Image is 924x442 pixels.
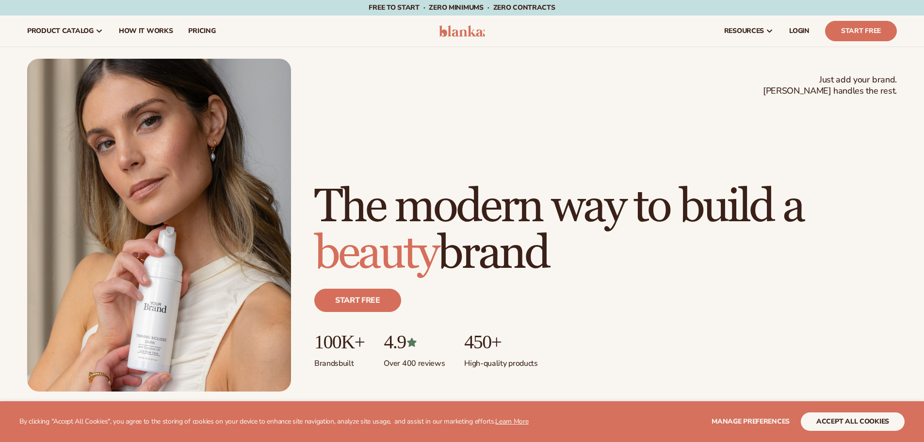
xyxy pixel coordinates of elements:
[27,27,94,35] span: product catalog
[27,59,291,392] img: Female holding tanning mousse.
[111,16,181,47] a: How It Works
[188,27,215,35] span: pricing
[712,417,790,426] span: Manage preferences
[439,25,485,37] img: logo
[464,353,537,369] p: High-quality products
[716,16,781,47] a: resources
[19,418,529,426] p: By clicking "Accept All Cookies", you agree to the storing of cookies on your device to enhance s...
[781,16,817,47] a: LOGIN
[314,331,364,353] p: 100K+
[314,289,401,312] a: Start free
[180,16,223,47] a: pricing
[464,331,537,353] p: 450+
[801,412,905,431] button: accept all cookies
[314,225,438,282] span: beauty
[495,417,528,426] a: Learn More
[789,27,810,35] span: LOGIN
[384,353,445,369] p: Over 400 reviews
[119,27,173,35] span: How It Works
[384,331,445,353] p: 4.9
[314,353,364,369] p: Brands built
[19,16,111,47] a: product catalog
[712,412,790,431] button: Manage preferences
[314,184,897,277] h1: The modern way to build a brand
[369,3,555,12] span: Free to start · ZERO minimums · ZERO contracts
[825,21,897,41] a: Start Free
[724,27,764,35] span: resources
[763,74,897,97] span: Just add your brand. [PERSON_NAME] handles the rest.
